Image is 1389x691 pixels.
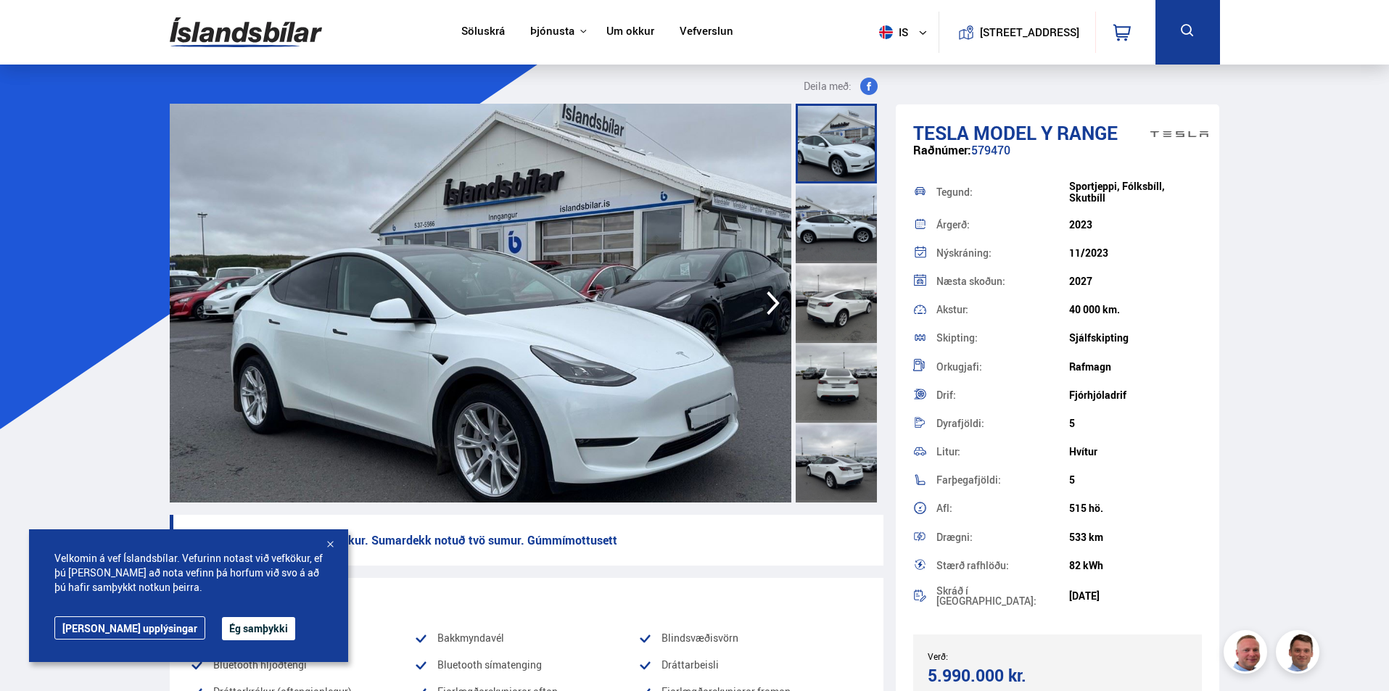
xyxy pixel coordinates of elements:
div: Verð: [928,651,1058,661]
div: Drægni: [936,532,1069,542]
div: 40 000 km. [1069,304,1202,315]
div: 5 [1069,474,1202,486]
div: Hvítur [1069,446,1202,458]
div: Afl: [936,503,1069,513]
div: Skipting: [936,333,1069,343]
p: Ferðahleðslutæki. Dráttarkrókur. Sumardekk notuð tvö sumur. Gúmmímottusett [170,515,883,566]
button: Deila með: [798,78,883,95]
button: Ég samþykki [222,617,295,640]
div: 11/2023 [1069,247,1202,259]
span: is [873,25,910,39]
div: Rafmagn [1069,361,1202,373]
div: Drif: [936,390,1069,400]
div: Skráð í [GEOGRAPHIC_DATA]: [936,586,1069,606]
div: Fjórhjóladrif [1069,389,1202,401]
img: brand logo [1150,112,1208,157]
img: 3649607.jpeg [170,104,791,502]
div: Orkugjafi: [936,362,1069,372]
li: Bluetooth símatenging [414,656,638,674]
button: Þjónusta [530,25,574,38]
li: Bluetooth hljóðtengi [190,656,414,674]
div: Akstur: [936,305,1069,315]
div: 5.990.000 kr. [928,666,1053,685]
div: Vinsæll búnaður [190,589,863,611]
div: 533 km [1069,531,1202,543]
div: Tegund: [936,187,1069,197]
button: Opna LiveChat spjallviðmót [12,6,55,49]
li: Blindsvæðisvörn [638,629,862,647]
div: Sportjeppi, Fólksbíll, Skutbíll [1069,181,1202,204]
img: siFngHWaQ9KaOqBr.png [1226,632,1269,676]
li: Bakkmyndavél [414,629,638,647]
span: Model Y RANGE [973,120,1118,146]
a: Vefverslun [680,25,733,40]
img: FbJEzSuNWCJXmdc-.webp [1278,632,1322,676]
div: 82 kWh [1069,560,1202,571]
span: Velkomin á vef Íslandsbílar. Vefurinn notast við vefkökur, ef þú [PERSON_NAME] að nota vefinn þá ... [54,551,323,595]
a: [PERSON_NAME] upplýsingar [54,616,205,640]
span: Tesla [913,120,969,146]
img: G0Ugv5HjCgRt.svg [170,9,322,56]
a: Um okkur [606,25,654,40]
div: 2023 [1069,219,1202,231]
span: Deila með: [804,78,852,95]
a: [STREET_ADDRESS] [947,12,1087,53]
div: 579470 [913,144,1203,172]
div: [DATE] [1069,590,1202,602]
button: is [873,11,939,54]
img: svg+xml;base64,PHN2ZyB4bWxucz0iaHR0cDovL3d3dy53My5vcmcvMjAwMC9zdmciIHdpZHRoPSI1MTIiIGhlaWdodD0iNT... [879,25,893,39]
div: Stærð rafhlöðu: [936,560,1069,571]
div: Farþegafjöldi: [936,475,1069,485]
div: Nýskráning: [936,248,1069,258]
div: Næsta skoðun: [936,276,1069,286]
div: Dyrafjöldi: [936,418,1069,429]
div: Árgerð: [936,220,1069,230]
div: 5 [1069,418,1202,429]
div: Litur: [936,447,1069,457]
div: 515 hö. [1069,502,1202,514]
li: Dráttarbeisli [638,656,862,674]
div: Sjálfskipting [1069,332,1202,344]
a: Söluskrá [461,25,505,40]
span: Raðnúmer: [913,142,971,158]
div: 2027 [1069,276,1202,287]
button: [STREET_ADDRESS] [986,26,1074,38]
